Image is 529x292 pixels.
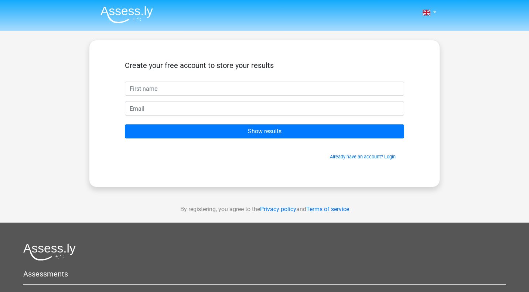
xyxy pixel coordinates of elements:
input: Show results [125,124,404,138]
a: Already have an account? Login [330,154,396,159]
input: Email [125,102,404,116]
a: Privacy policy [260,206,296,213]
img: Assessly logo [23,243,76,261]
a: Terms of service [306,206,349,213]
img: Assessly [100,6,153,23]
h5: Create your free account to store your results [125,61,404,70]
input: First name [125,82,404,96]
h5: Assessments [23,269,506,278]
